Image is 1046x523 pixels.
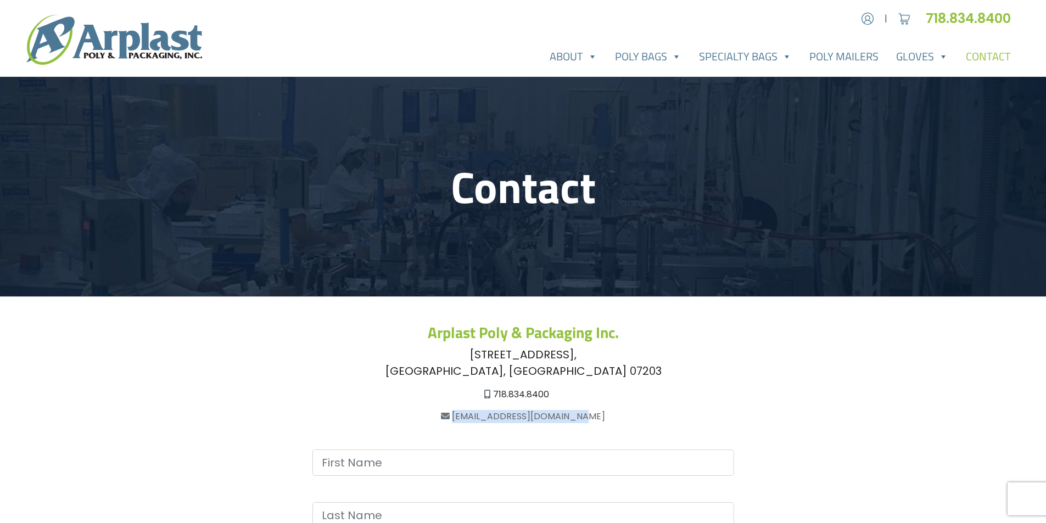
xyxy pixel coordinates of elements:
[452,410,605,423] a: [EMAIL_ADDRESS][DOMAIN_NAME]
[541,46,606,68] a: About
[167,346,879,379] div: [STREET_ADDRESS], [GEOGRAPHIC_DATA], [GEOGRAPHIC_DATA] 07203
[926,9,1020,27] a: 718.834.8400
[690,46,801,68] a: Specialty Bags
[801,46,887,68] a: Poly Mailers
[312,449,734,476] input: First Name
[887,46,957,68] a: Gloves
[167,323,879,342] h3: Arplast Poly & Packaging Inc.
[493,388,549,401] a: 718.834.8400
[167,160,879,213] h1: Contact
[957,46,1020,68] a: Contact
[606,46,690,68] a: Poly Bags
[885,12,887,25] span: |
[26,15,202,65] img: logo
